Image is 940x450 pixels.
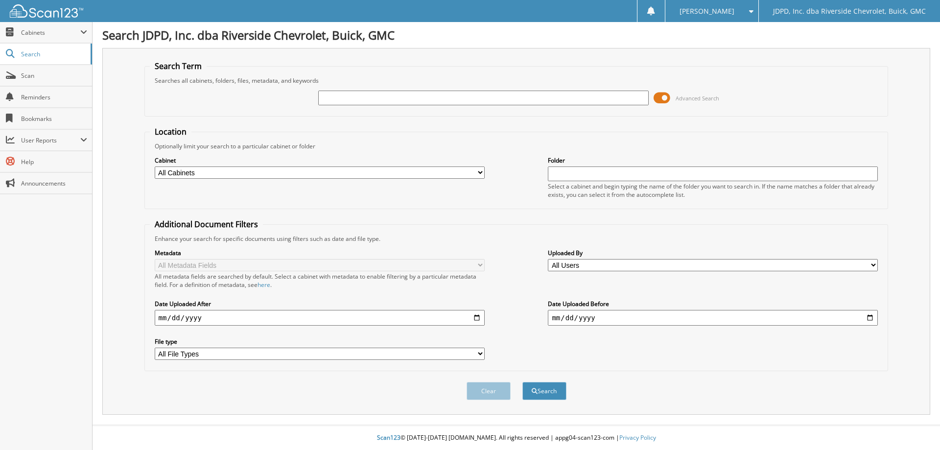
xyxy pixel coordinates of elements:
div: Searches all cabinets, folders, files, metadata, and keywords [150,76,883,85]
div: Optionally limit your search to a particular cabinet or folder [150,142,883,150]
div: All metadata fields are searched by default. Select a cabinet with metadata to enable filtering b... [155,272,485,289]
legend: Location [150,126,191,137]
div: © [DATE]-[DATE] [DOMAIN_NAME]. All rights reserved | appg04-scan123-com | [93,426,940,450]
legend: Additional Document Filters [150,219,263,230]
label: Cabinet [155,156,485,165]
span: User Reports [21,136,80,144]
span: Search [21,50,86,58]
div: Select a cabinet and begin typing the name of the folder you want to search in. If the name match... [548,182,878,199]
span: Bookmarks [21,115,87,123]
span: Help [21,158,87,166]
legend: Search Term [150,61,207,71]
input: end [548,310,878,326]
label: Date Uploaded Before [548,300,878,308]
label: Folder [548,156,878,165]
span: JDPD, Inc. dba Riverside Chevrolet, Buick, GMC [773,8,926,14]
img: scan123-logo-white.svg [10,4,83,18]
button: Clear [467,382,511,400]
div: Enhance your search for specific documents using filters such as date and file type. [150,235,883,243]
a: here [258,281,270,289]
label: Metadata [155,249,485,257]
span: Announcements [21,179,87,188]
label: Uploaded By [548,249,878,257]
label: Date Uploaded After [155,300,485,308]
span: Scan [21,71,87,80]
span: Cabinets [21,28,80,37]
span: Advanced Search [676,95,719,102]
a: Privacy Policy [619,433,656,442]
label: File type [155,337,485,346]
span: [PERSON_NAME] [680,8,734,14]
span: Scan123 [377,433,400,442]
input: start [155,310,485,326]
h1: Search JDPD, Inc. dba Riverside Chevrolet, Buick, GMC [102,27,930,43]
button: Search [522,382,566,400]
span: Reminders [21,93,87,101]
